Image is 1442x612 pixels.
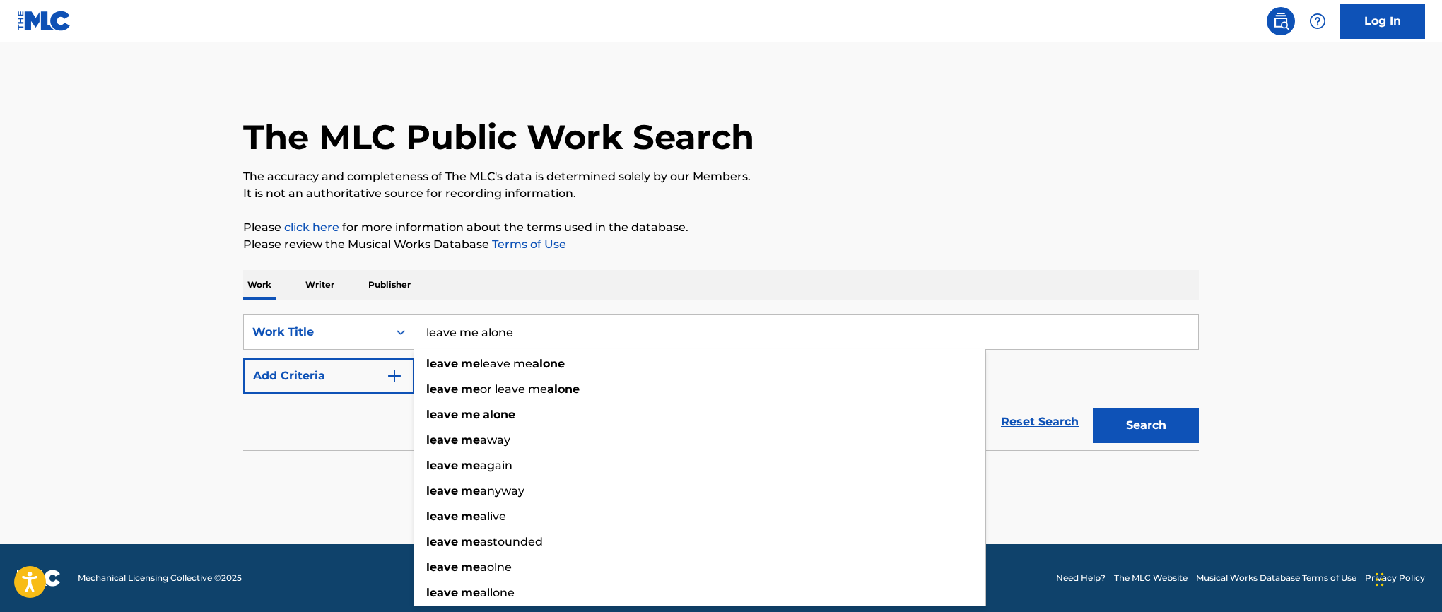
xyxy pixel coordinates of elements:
p: Publisher [364,270,415,300]
a: Reset Search [994,406,1086,437]
span: aolne [480,560,512,574]
p: The accuracy and completeness of The MLC's data is determined solely by our Members. [243,168,1199,185]
strong: leave [426,433,458,447]
button: Search [1093,408,1199,443]
span: Mechanical Licensing Collective © 2025 [78,572,242,584]
a: Terms of Use [489,237,566,251]
span: again [480,459,512,472]
strong: me [461,484,480,498]
span: away [480,433,510,447]
a: Need Help? [1056,572,1106,584]
a: Public Search [1267,7,1295,35]
strong: me [461,560,480,574]
span: leave me [480,357,532,370]
strong: leave [426,357,458,370]
p: Work [243,270,276,300]
strong: me [461,357,480,370]
strong: me [461,433,480,447]
img: search [1272,13,1289,30]
span: allone [480,586,515,599]
strong: leave [426,484,458,498]
strong: leave [426,408,458,421]
button: Add Criteria [243,358,414,394]
div: Work Title [252,324,380,341]
span: astounded [480,535,543,548]
form: Search Form [243,314,1199,450]
strong: me [461,535,480,548]
span: alive [480,510,506,523]
strong: me [461,459,480,472]
h1: The MLC Public Work Search [243,116,754,158]
strong: leave [426,586,458,599]
strong: leave [426,535,458,548]
strong: me [461,510,480,523]
strong: me [461,408,480,421]
img: help [1309,13,1326,30]
a: Musical Works Database Terms of Use [1196,572,1356,584]
strong: me [461,586,480,599]
span: anyway [480,484,524,498]
div: Help [1303,7,1332,35]
a: Privacy Policy [1365,572,1425,584]
strong: leave [426,560,458,574]
strong: leave [426,510,458,523]
strong: alone [532,357,565,370]
a: Log In [1340,4,1425,39]
span: or leave me [480,382,547,396]
div: Drag [1376,558,1384,601]
strong: me [461,382,480,396]
iframe: Chat Widget [1371,544,1442,612]
strong: alone [483,408,515,421]
strong: leave [426,459,458,472]
a: click here [284,220,339,234]
strong: leave [426,382,458,396]
p: Please for more information about the terms used in the database. [243,219,1199,236]
p: Writer [301,270,339,300]
p: Please review the Musical Works Database [243,236,1199,253]
strong: alone [547,382,580,396]
a: The MLC Website [1114,572,1188,584]
img: logo [17,570,61,587]
p: It is not an authoritative source for recording information. [243,185,1199,202]
img: 9d2ae6d4665cec9f34b9.svg [386,367,403,384]
img: MLC Logo [17,11,71,31]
